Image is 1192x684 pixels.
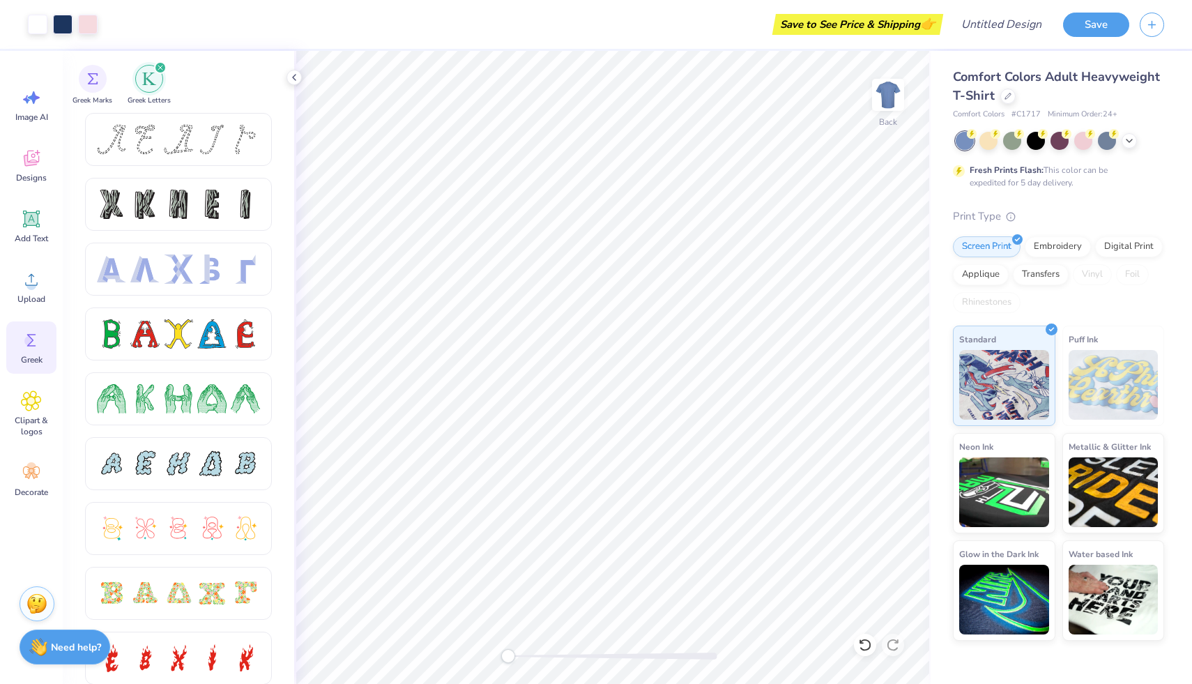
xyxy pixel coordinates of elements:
[959,350,1049,420] img: Standard
[1069,350,1159,420] img: Puff Ink
[1011,109,1041,121] span: # C1717
[128,65,171,106] div: filter for Greek Letters
[1073,264,1112,285] div: Vinyl
[1095,236,1163,257] div: Digital Print
[15,233,48,244] span: Add Text
[879,116,897,128] div: Back
[959,332,996,347] span: Standard
[1069,547,1133,561] span: Water based Ink
[953,208,1164,225] div: Print Type
[953,109,1004,121] span: Comfort Colors
[16,172,47,183] span: Designs
[1069,439,1151,454] span: Metallic & Glitter Ink
[1069,565,1159,634] img: Water based Ink
[87,73,98,84] img: Greek Marks Image
[51,641,101,654] strong: Need help?
[953,236,1021,257] div: Screen Print
[21,354,43,365] span: Greek
[72,96,112,106] span: Greek Marks
[501,649,515,663] div: Accessibility label
[959,457,1049,527] img: Neon Ink
[128,96,171,106] span: Greek Letters
[1116,264,1149,285] div: Foil
[953,264,1009,285] div: Applique
[776,14,940,35] div: Save to See Price & Shipping
[1048,109,1117,121] span: Minimum Order: 24 +
[15,112,48,123] span: Image AI
[959,565,1049,634] img: Glow in the Dark Ink
[142,72,156,86] img: Greek Letters Image
[1069,457,1159,527] img: Metallic & Glitter Ink
[953,68,1160,104] span: Comfort Colors Adult Heavyweight T-Shirt
[1063,13,1129,37] button: Save
[128,65,171,106] button: filter button
[1013,264,1069,285] div: Transfers
[72,65,112,106] button: filter button
[15,487,48,498] span: Decorate
[959,439,993,454] span: Neon Ink
[950,10,1053,38] input: Untitled Design
[72,65,112,106] div: filter for Greek Marks
[970,164,1141,189] div: This color can be expedited for 5 day delivery.
[1025,236,1091,257] div: Embroidery
[8,415,54,437] span: Clipart & logos
[874,81,902,109] img: Back
[1069,332,1098,347] span: Puff Ink
[17,294,45,305] span: Upload
[970,165,1044,176] strong: Fresh Prints Flash:
[959,547,1039,561] span: Glow in the Dark Ink
[920,15,935,32] span: 👉
[953,292,1021,313] div: Rhinestones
